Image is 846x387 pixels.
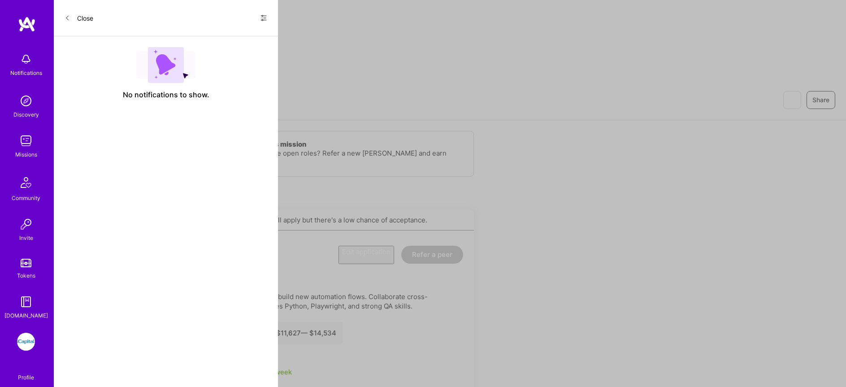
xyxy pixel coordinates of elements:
div: Notifications [10,68,42,78]
img: tokens [21,259,31,267]
div: Invite [19,233,33,243]
span: No notifications to show. [123,90,209,100]
div: Tokens [17,271,35,280]
div: Discovery [13,110,39,119]
a: iCapital: Building an Alternative Investment Marketplace [15,333,37,351]
img: empty [136,47,195,83]
img: iCapital: Building an Alternative Investment Marketplace [17,333,35,351]
img: Invite [17,215,35,233]
img: bell [17,50,35,68]
div: [DOMAIN_NAME] [4,311,48,320]
div: Missions [15,150,37,159]
img: discovery [17,92,35,110]
img: Community [15,172,37,193]
img: guide book [17,293,35,311]
a: Profile [15,363,37,381]
img: teamwork [17,132,35,150]
div: Profile [18,373,34,381]
img: logo [18,16,36,32]
div: Community [12,193,40,203]
button: Close [65,11,93,25]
